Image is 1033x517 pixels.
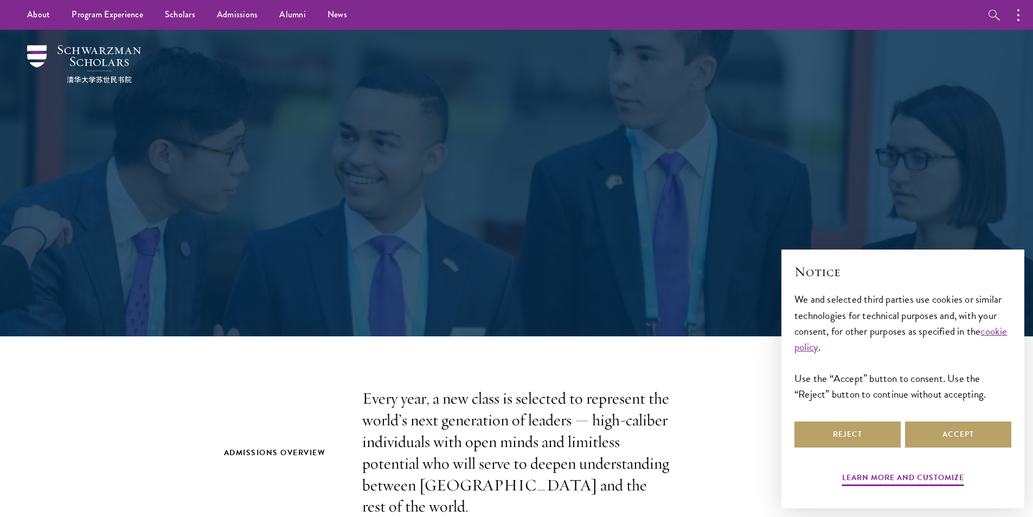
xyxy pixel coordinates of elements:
[794,263,1011,281] h2: Notice
[794,291,1011,401] div: We and selected third parties use cookies or similar technologies for technical purposes and, wit...
[794,422,901,448] button: Reject
[794,323,1008,355] a: cookie policy
[905,422,1011,448] button: Accept
[842,471,964,488] button: Learn more and customize
[224,446,341,459] h2: Admissions Overview
[27,45,141,83] img: Schwarzman Scholars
